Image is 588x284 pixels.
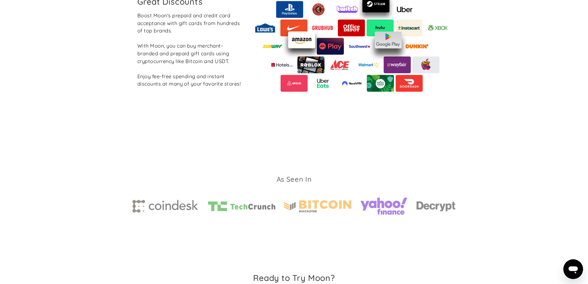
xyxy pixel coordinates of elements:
img: decrypt [416,200,456,212]
div: Boost Moon's prepaid and credit card acceptance with gift cards from hundreds of top brands. With... [137,12,242,88]
img: TechCrunch [208,201,275,211]
img: Bitcoin magazine [284,200,351,212]
h3: Ready to Try Moon? [253,273,335,283]
img: Coindesk [132,200,200,213]
iframe: Button to launch messaging window [563,259,583,279]
h3: As Seen In [277,175,312,184]
img: yahoo finance [360,193,408,219]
